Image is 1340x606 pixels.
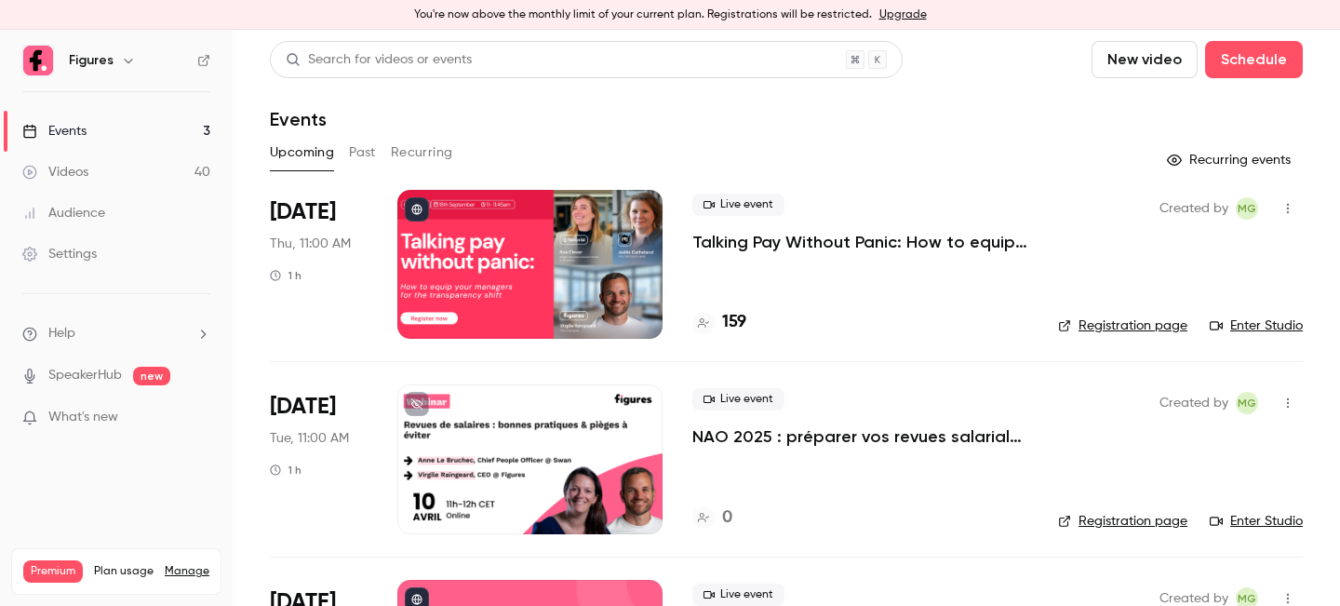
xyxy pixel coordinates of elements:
div: 1 h [270,463,301,478]
span: What's new [48,408,118,427]
span: Created by [1159,197,1228,220]
iframe: Noticeable Trigger [188,410,210,426]
a: NAO 2025 : préparer vos revues salariales et renforcer le dialogue social [692,425,1028,448]
button: New video [1092,41,1198,78]
div: Audience [22,204,105,222]
span: Tue, 11:00 AM [270,429,349,448]
a: Enter Studio [1210,512,1303,531]
button: Recurring [391,138,453,168]
span: Premium [23,560,83,583]
div: Settings [22,245,97,263]
button: Schedule [1205,41,1303,78]
span: Mégane Gateau [1236,392,1258,414]
a: Upgrade [879,7,927,22]
a: Manage [165,564,209,579]
img: Figures [23,46,53,75]
h6: Figures [69,51,114,70]
li: help-dropdown-opener [22,324,210,343]
span: Plan usage [94,564,154,579]
button: Upcoming [270,138,334,168]
a: 0 [692,505,732,531]
span: [DATE] [270,392,336,422]
h1: Events [270,108,327,130]
button: Past [349,138,376,168]
span: new [133,367,170,385]
a: Enter Studio [1210,316,1303,335]
button: Recurring events [1159,145,1303,175]
a: SpeakerHub [48,366,122,385]
a: Talking Pay Without Panic: How to equip your managers for the transparency shift [692,231,1028,253]
div: Videos [22,163,88,182]
span: Live event [692,584,784,606]
span: [DATE] [270,197,336,227]
a: 159 [692,310,746,335]
h4: 0 [722,505,732,531]
span: Help [48,324,75,343]
span: Thu, 11:00 AM [270,235,351,253]
div: 1 h [270,268,301,283]
span: Live event [692,194,784,216]
span: Mégane Gateau [1236,197,1258,220]
div: Oct 7 Tue, 11:00 AM (Europe/Paris) [270,384,368,533]
h4: 159 [722,310,746,335]
span: MG [1238,392,1256,414]
span: Live event [692,388,784,411]
div: Search for videos or events [286,50,472,70]
span: Created by [1159,392,1228,414]
div: Events [22,122,87,141]
span: MG [1238,197,1256,220]
a: Registration page [1058,316,1187,335]
a: Registration page [1058,512,1187,531]
div: Sep 18 Thu, 11:00 AM (Europe/Paris) [270,190,368,339]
